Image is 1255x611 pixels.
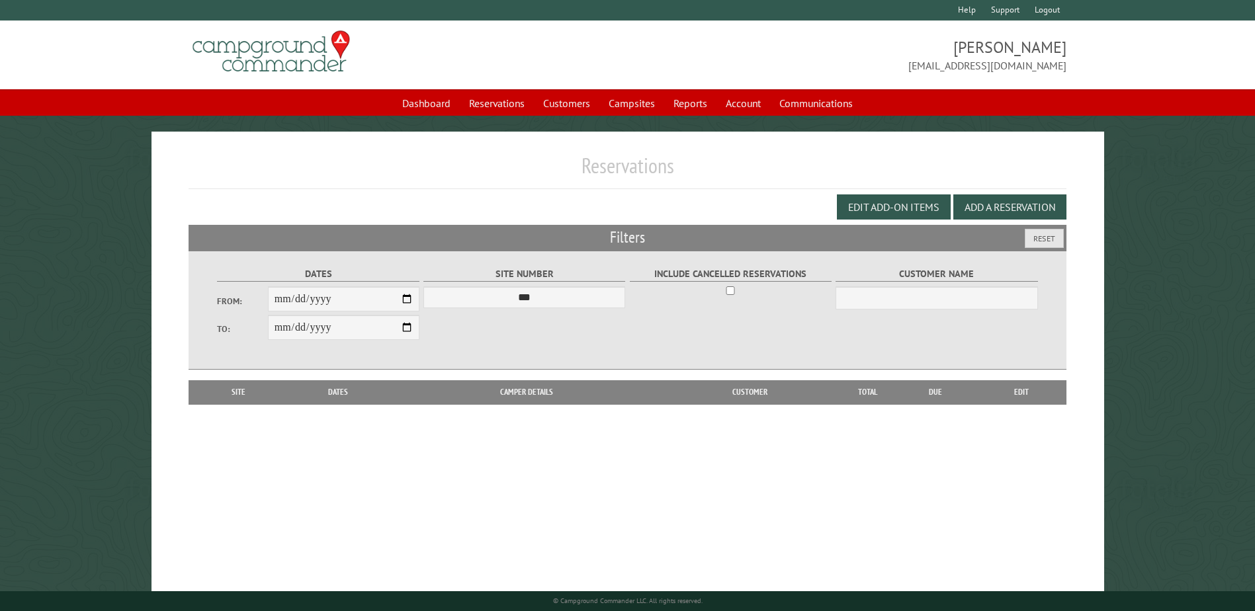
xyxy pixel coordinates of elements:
label: Include Cancelled Reservations [630,266,832,282]
th: Edit [977,380,1066,404]
label: From: [217,295,267,307]
a: Dashboard [394,91,458,116]
th: Dates [282,380,395,404]
label: Dates [217,266,419,282]
label: Customer Name [836,266,1037,282]
a: Communications [771,91,861,116]
a: Reservations [461,91,533,116]
h2: Filters [189,225,1066,250]
button: Edit Add-on Items [837,194,951,220]
th: Site [195,380,281,404]
h1: Reservations [189,153,1066,189]
img: Campground Commander [189,26,354,77]
button: Add a Reservation [953,194,1066,220]
button: Reset [1025,229,1064,248]
small: © Campground Commander LLC. All rights reserved. [553,596,703,605]
th: Camper Details [395,380,658,404]
th: Total [841,380,894,404]
a: Customers [535,91,598,116]
label: Site Number [423,266,625,282]
th: Customer [658,380,841,404]
span: [PERSON_NAME] [EMAIL_ADDRESS][DOMAIN_NAME] [628,36,1066,73]
a: Reports [666,91,715,116]
a: Account [718,91,769,116]
a: Campsites [601,91,663,116]
th: Due [894,380,977,404]
label: To: [217,323,267,335]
